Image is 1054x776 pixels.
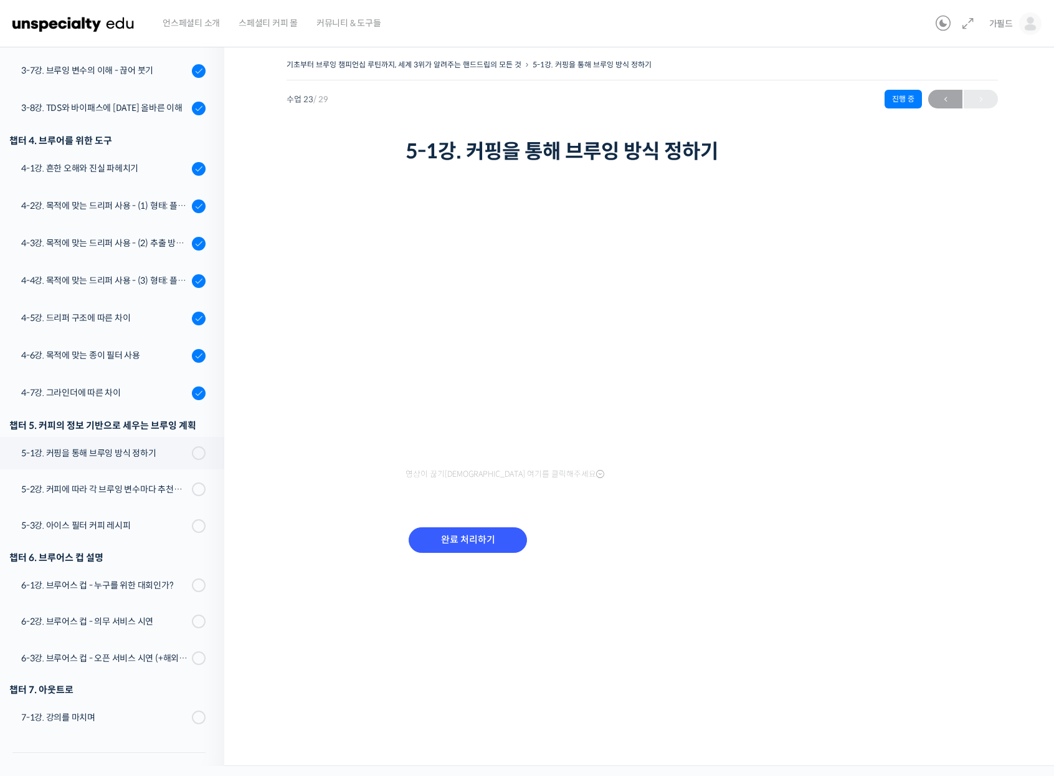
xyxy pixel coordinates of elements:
a: 기초부터 브루잉 챔피언십 루틴까지, 세계 3위가 알려주는 핸드드립의 모든 것 [287,60,521,69]
div: 7-1강. 강의를 마치며 [21,711,188,724]
div: 4-3강. 목적에 맞는 드리퍼 사용 - (2) 추출 방식: 침출식, 투과식 [21,236,188,250]
span: 수업 23 [287,95,328,103]
div: 챕터 4. 브루어를 위한 도구 [9,132,206,149]
a: ←이전 [928,90,962,108]
a: 설정 [161,395,239,426]
div: 4-6강. 목적에 맞는 종이 필터 사용 [21,348,188,362]
div: 6-3강. 브루어스 컵 - 오픈 서비스 시연 (+해외에서 시연할 때 주의할 점) [21,651,188,665]
span: 가필드 [989,18,1013,29]
div: 4-7강. 그라인더에 따른 차이 [21,386,188,400]
span: ← [928,91,962,108]
span: 홈 [39,414,47,424]
div: 4-5강. 드리퍼 구조에 따른 차이 [21,311,188,325]
div: 6-1강. 브루어스 컵 - 누구를 위한 대회인가? [21,578,188,592]
div: 5-3강. 아이스 필터 커피 레시피 [21,519,188,532]
div: 4-4강. 목적에 맞는 드리퍼 사용 - (3) 형태: 플라스틱, 유리, 세라믹, 메탈 [21,274,188,287]
div: 5-2강. 커피에 따라 각 브루잉 변수마다 추천하는 기준 값 [21,482,188,496]
div: 챕터 7. 아웃트로 [9,681,206,698]
div: 3-7강. 브루잉 변수의 이해 - 끊어 붓기 [21,64,188,77]
span: 대화 [114,414,129,424]
div: 5-1강. 커핑을 통해 브루잉 방식 정하기 [21,446,188,460]
a: 홈 [4,395,82,426]
div: 4-1강. 흔한 오해와 진실 파헤치기 [21,161,188,175]
div: 6-2강. 브루어스 컵 - 의무 서비스 시연 [21,615,188,628]
span: 설정 [192,414,207,424]
span: / 29 [313,94,328,105]
div: 챕터 6. 브루어스 컵 설명 [9,549,206,566]
a: 대화 [82,395,161,426]
span: 영상이 끊기[DEMOGRAPHIC_DATA] 여기를 클릭해주세요 [406,469,604,479]
a: 5-1강. 커핑을 통해 브루잉 방식 정하기 [533,60,652,69]
div: 챕터 5. 커피의 정보 기반으로 세우는 브루잉 계획 [9,417,206,434]
div: 3-8강. TDS와 바이패스에 [DATE] 올바른 이해 [21,101,188,115]
div: 4-2강. 목적에 맞는 드리퍼 사용 - (1) 형태: 플랫 베드, 코니컬 [21,199,188,213]
input: 완료 처리하기 [409,527,527,553]
h1: 5-1강. 커핑을 통해 브루잉 방식 정하기 [406,140,879,163]
div: 진행 중 [885,90,922,108]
